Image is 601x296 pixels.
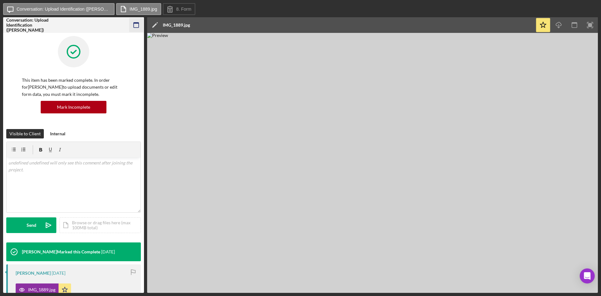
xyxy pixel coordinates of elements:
[101,249,115,254] time: 2025-07-18 20:50
[16,271,51,276] div: [PERSON_NAME]
[6,217,56,233] button: Send
[6,18,50,33] div: Conversation: Upload Identification ([PERSON_NAME])
[163,23,190,28] div: IMG_1889.jpg
[28,287,55,292] div: IMG_1889.jpg
[9,129,41,138] div: Visible to Client
[27,217,36,233] div: Send
[3,3,115,15] button: Conversation: Upload Identification ([PERSON_NAME])
[17,7,110,12] label: Conversation: Upload Identification ([PERSON_NAME])
[47,129,69,138] button: Internal
[176,7,191,12] label: 8. Form
[130,7,157,12] label: IMG_1889.jpg
[52,271,65,276] time: 2025-07-17 20:42
[57,101,90,113] div: Mark Incomplete
[41,101,106,113] button: Mark Incomplete
[116,3,161,15] button: IMG_1889.jpg
[22,249,100,254] div: [PERSON_NAME] Marked this Complete
[16,283,71,296] button: IMG_1889.jpg
[163,3,195,15] button: 8. Form
[50,129,65,138] div: Internal
[580,268,595,283] div: Open Intercom Messenger
[147,33,598,293] img: Preview
[6,129,44,138] button: Visible to Client
[22,77,125,98] p: This item has been marked complete. In order for [PERSON_NAME] to upload documents or edit form d...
